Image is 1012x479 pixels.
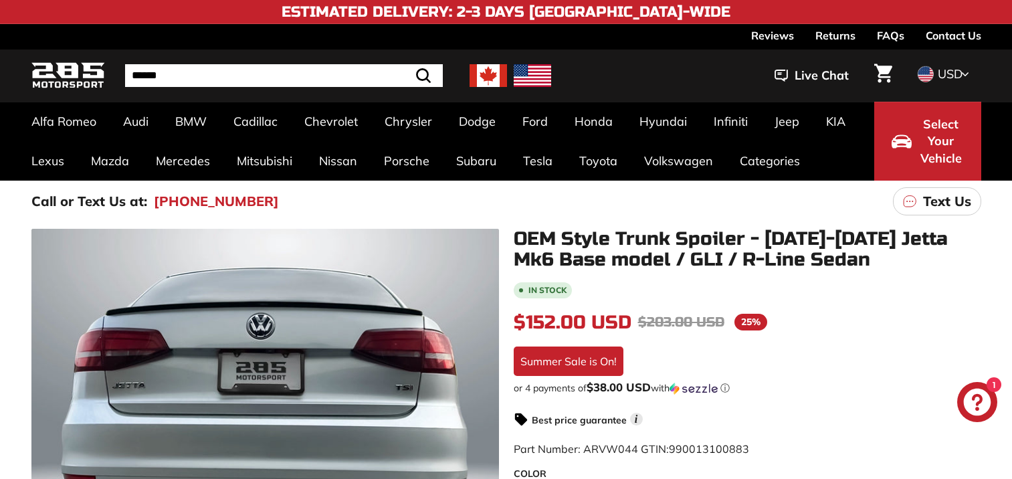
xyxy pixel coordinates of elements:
a: KIA [813,102,859,141]
a: Contact Us [926,24,981,47]
img: Sezzle [670,383,718,395]
button: Live Chat [757,59,866,92]
div: Summer Sale is On! [514,347,623,376]
a: Categories [726,141,813,181]
a: FAQs [877,24,904,47]
p: Call or Text Us at: [31,191,147,211]
a: Reviews [751,24,794,47]
a: Chrysler [371,102,445,141]
h1: OEM Style Trunk Spoiler - [DATE]-[DATE] Jetta Mk6 Base model / GLI / R-Line Sedan [514,229,981,270]
a: Text Us [893,187,981,215]
inbox-online-store-chat: Shopify online store chat [953,382,1001,425]
a: Volkswagen [631,141,726,181]
a: Cart [866,53,900,98]
a: Ford [509,102,561,141]
a: Cadillac [220,102,291,141]
span: $38.00 USD [587,380,651,394]
span: 990013100883 [669,442,749,456]
span: Select Your Vehicle [918,116,964,167]
a: Hyundai [626,102,700,141]
a: Dodge [445,102,509,141]
a: Lexus [18,141,78,181]
span: Part Number: ARVW044 GTIN: [514,442,749,456]
a: Mazda [78,141,142,181]
p: Text Us [923,191,971,211]
strong: Best price guarantee [532,414,627,426]
span: Live Chat [795,67,849,84]
a: Infiniti [700,102,761,141]
input: Search [125,64,443,87]
a: [PHONE_NUMBER] [154,191,279,211]
a: Mitsubishi [223,141,306,181]
button: Select Your Vehicle [874,102,981,181]
a: Honda [561,102,626,141]
a: Toyota [566,141,631,181]
span: $203.00 USD [638,314,724,330]
span: USD [938,66,963,82]
a: Subaru [443,141,510,181]
span: 25% [734,314,767,330]
a: Mercedes [142,141,223,181]
span: $152.00 USD [514,311,631,334]
a: Porsche [371,141,443,181]
a: Jeep [761,102,813,141]
div: or 4 payments of with [514,381,981,395]
a: Audi [110,102,162,141]
div: or 4 payments of$38.00 USDwithSezzle Click to learn more about Sezzle [514,381,981,395]
a: Tesla [510,141,566,181]
a: Returns [815,24,855,47]
h4: Estimated Delivery: 2-3 Days [GEOGRAPHIC_DATA]-Wide [282,4,730,20]
a: Alfa Romeo [18,102,110,141]
img: Logo_285_Motorsport_areodynamics_components [31,60,105,92]
span: i [630,413,643,425]
a: Chevrolet [291,102,371,141]
a: BMW [162,102,220,141]
b: In stock [528,286,567,294]
a: Nissan [306,141,371,181]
